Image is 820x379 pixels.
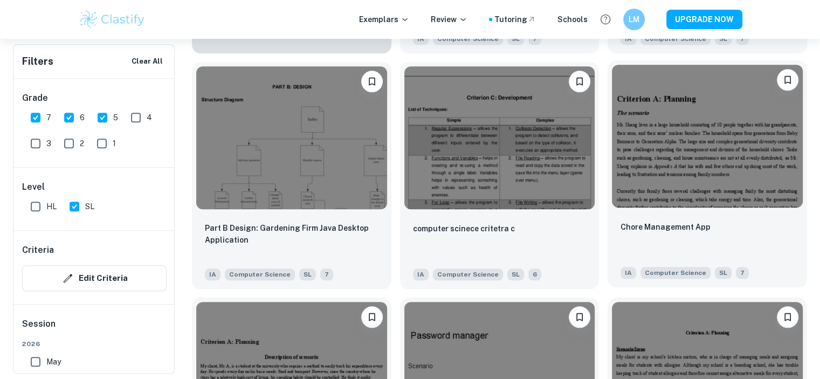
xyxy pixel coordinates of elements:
[777,306,798,328] button: Bookmark
[431,13,467,25] p: Review
[78,9,147,30] img: Clastify logo
[621,221,711,233] p: Chore Management App
[80,112,85,123] span: 6
[569,71,590,92] button: Bookmark
[494,13,536,25] a: Tutoring
[113,137,116,149] span: 1
[628,13,640,25] h6: LM
[113,112,118,123] span: 5
[640,267,711,279] span: Computer Science
[22,265,167,291] button: Edit Criteria
[666,10,742,29] button: UPGRADE NOW
[413,268,429,280] span: IA
[361,306,383,328] button: Bookmark
[621,267,636,279] span: IA
[528,268,541,280] span: 6
[46,201,57,212] span: HL
[46,137,51,149] span: 3
[46,112,51,123] span: 7
[22,339,167,349] span: 2026
[22,181,167,194] h6: Level
[715,267,732,279] span: SL
[22,54,53,69] h6: Filters
[608,62,807,289] a: BookmarkChore Management App IAComputer ScienceSL7
[736,267,749,279] span: 7
[359,13,409,25] p: Exemplars
[413,223,515,235] p: computer scinece critetra c
[777,69,798,91] button: Bookmark
[85,201,94,212] span: SL
[80,137,84,149] span: 2
[433,268,503,280] span: Computer Science
[596,10,615,29] button: Help and Feedback
[225,268,295,280] span: Computer Science
[623,9,645,30] button: LM
[320,268,333,280] span: 7
[361,71,383,92] button: Bookmark
[22,92,167,105] h6: Grade
[22,244,54,257] h6: Criteria
[196,66,387,209] img: Computer Science IA example thumbnail: Part B Design: Gardening Firm Java Deskt
[205,268,220,280] span: IA
[299,268,316,280] span: SL
[129,53,166,70] button: Clear All
[557,13,588,25] a: Schools
[404,66,595,209] img: Computer Science IA example thumbnail: computer scinece critetra c
[22,318,167,339] h6: Session
[192,62,391,289] a: BookmarkPart B Design: Gardening Firm Java Desktop ApplicationIAComputer ScienceSL7
[46,356,61,368] span: May
[612,65,803,208] img: Computer Science IA example thumbnail: Chore Management App
[400,62,600,289] a: Bookmarkcomputer scinece critetra cIAComputer ScienceSL6
[205,222,378,246] p: Part B Design: Gardening Firm Java Desktop Application
[507,268,524,280] span: SL
[147,112,152,123] span: 4
[569,306,590,328] button: Bookmark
